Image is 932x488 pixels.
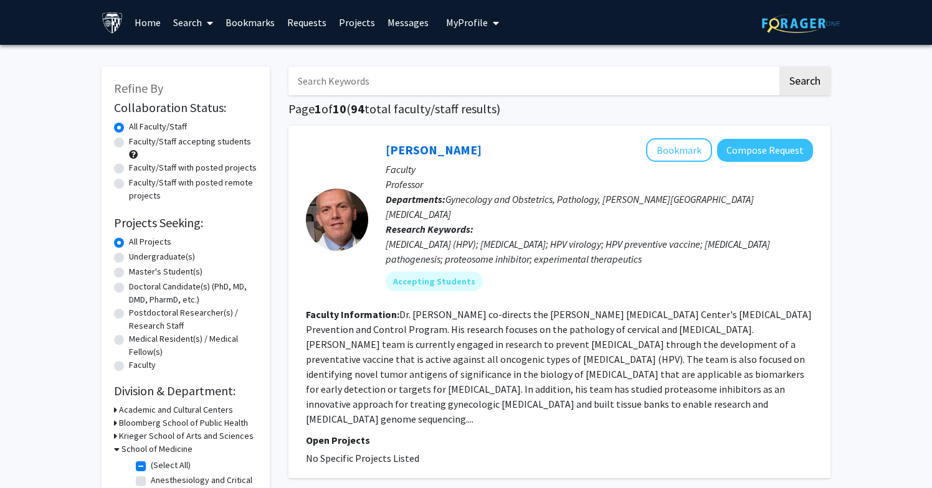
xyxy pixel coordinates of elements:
[381,1,435,44] a: Messages
[114,215,257,230] h2: Projects Seeking:
[128,1,167,44] a: Home
[129,235,171,248] label: All Projects
[129,250,195,263] label: Undergraduate(s)
[646,138,712,162] button: Add Richard Roden to Bookmarks
[129,280,257,306] label: Doctoral Candidate(s) (PhD, MD, DMD, PharmD, etc.)
[386,223,473,235] b: Research Keywords:
[114,80,163,96] span: Refine By
[167,1,219,44] a: Search
[119,403,233,416] h3: Academic and Cultural Centers
[446,16,488,29] span: My Profile
[717,139,813,162] button: Compose Request to Richard Roden
[281,1,333,44] a: Requests
[306,308,812,425] fg-read-more: Dr. [PERSON_NAME] co-directs the [PERSON_NAME] [MEDICAL_DATA] Center's [MEDICAL_DATA] Prevention ...
[129,176,257,202] label: Faculty/Staff with posted remote projects
[333,101,346,116] span: 10
[306,452,419,464] span: No Specific Projects Listed
[129,265,202,278] label: Master's Student(s)
[386,271,483,291] mat-chip: Accepting Students
[386,237,813,266] div: [MEDICAL_DATA] (HPV); [MEDICAL_DATA]; HPV virology; HPV preventive vaccine; [MEDICAL_DATA] pathog...
[306,308,399,321] b: Faculty Information:
[333,1,381,44] a: Projects
[9,432,53,479] iframe: Chat
[114,383,257,398] h2: Division & Department:
[386,193,445,205] b: Departments:
[288,101,830,116] h1: Page of ( total faculty/staff results)
[151,459,191,472] label: (Select All)
[121,443,193,456] h3: School of Medicine
[119,416,248,429] h3: Bloomberg School of Public Health
[315,101,321,116] span: 1
[102,12,123,34] img: Johns Hopkins University Logo
[351,101,364,116] span: 94
[129,161,257,174] label: Faculty/Staff with posted projects
[129,120,187,133] label: All Faculty/Staff
[386,142,482,157] a: [PERSON_NAME]
[306,433,813,448] p: Open Projects
[386,193,754,220] span: Gynecology and Obstetrics, Pathology, [PERSON_NAME][GEOGRAPHIC_DATA][MEDICAL_DATA]
[119,429,254,443] h3: Krieger School of Arts and Sciences
[762,14,840,33] img: ForagerOne Logo
[288,67,777,95] input: Search Keywords
[129,332,257,359] label: Medical Resident(s) / Medical Fellow(s)
[779,67,830,95] button: Search
[129,306,257,332] label: Postdoctoral Researcher(s) / Research Staff
[386,177,813,192] p: Professor
[219,1,281,44] a: Bookmarks
[386,162,813,177] p: Faculty
[129,135,251,148] label: Faculty/Staff accepting students
[129,359,156,372] label: Faculty
[114,100,257,115] h2: Collaboration Status:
